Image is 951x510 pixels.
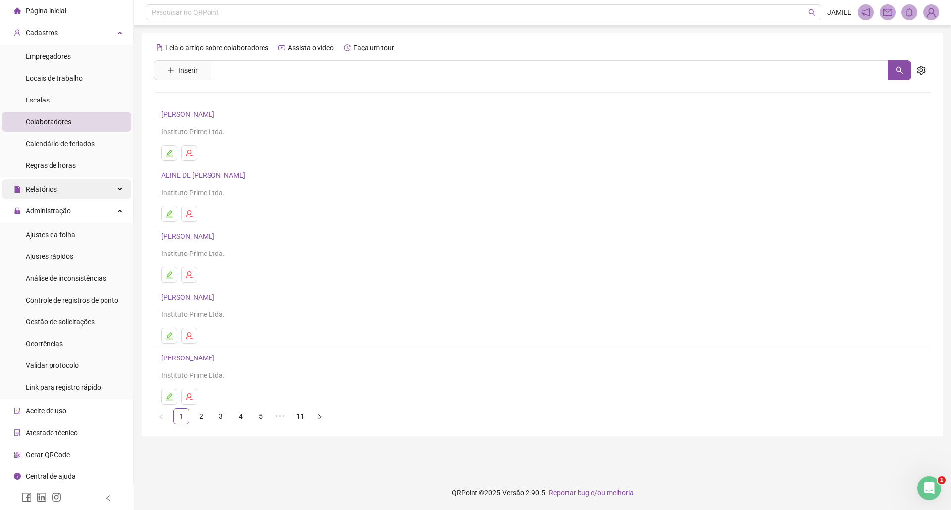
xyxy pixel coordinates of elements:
li: 11 [292,408,308,424]
span: setting [917,66,926,75]
footer: QRPoint © 2025 - 2.90.5 - [134,475,951,510]
span: linkedin [37,492,47,502]
li: 4 [233,408,249,424]
span: Cadastros [26,29,58,37]
span: Link para registro rápido [26,383,101,391]
span: info-circle [14,473,21,480]
span: right [317,414,323,420]
span: notification [861,8,870,17]
a: 2 [194,409,209,424]
span: solution [14,429,21,436]
span: user-add [14,29,21,36]
a: [PERSON_NAME] [161,232,217,240]
span: edit [165,271,173,279]
span: youtube [278,44,285,51]
span: user-delete [185,332,193,340]
span: facebook [22,492,32,502]
span: JAMILE [827,7,851,18]
a: 4 [233,409,248,424]
span: user-delete [185,149,193,157]
span: edit [165,149,173,157]
iframe: Intercom live chat [917,476,941,500]
span: Leia o artigo sobre colaboradores [165,44,268,51]
a: ALINE DE [PERSON_NAME] [161,171,248,179]
span: file [14,186,21,193]
span: ••• [272,408,288,424]
div: Instituto Prime Ltda. [161,126,923,137]
span: Central de ajuda [26,472,76,480]
span: left [158,414,164,420]
span: Ajustes rápidos [26,253,73,260]
span: Assista o vídeo [288,44,334,51]
span: user-delete [185,393,193,401]
span: Calendário de feriados [26,140,95,148]
div: Instituto Prime Ltda. [161,248,923,259]
span: Validar protocolo [26,361,79,369]
li: Página anterior [154,408,169,424]
span: Faça um tour [353,44,394,51]
span: Gerar QRCode [26,451,70,459]
li: 1 [173,408,189,424]
div: Instituto Prime Ltda. [161,370,923,381]
span: Aceite de uso [26,407,66,415]
span: Regras de horas [26,161,76,169]
button: left [154,408,169,424]
span: file-text [156,44,163,51]
span: Locais de trabalho [26,74,83,82]
span: Administração [26,207,71,215]
span: user-delete [185,210,193,218]
li: 3 [213,408,229,424]
span: search [808,9,816,16]
a: 3 [213,409,228,424]
button: Inserir [159,62,206,78]
span: mail [883,8,892,17]
div: Instituto Prime Ltda. [161,309,923,320]
span: edit [165,332,173,340]
span: edit [165,393,173,401]
img: 90348 [924,5,939,20]
a: [PERSON_NAME] [161,293,217,301]
span: user-delete [185,271,193,279]
a: 11 [293,409,308,424]
span: 1 [938,476,946,484]
span: Análise de inconsistências [26,274,106,282]
span: Colaboradores [26,118,71,126]
span: Ajustes da folha [26,231,75,239]
span: history [344,44,351,51]
div: Instituto Prime Ltda. [161,187,923,198]
span: Atestado técnico [26,429,78,437]
span: Versão [502,489,524,497]
span: edit [165,210,173,218]
span: Empregadores [26,52,71,60]
li: 2 [193,408,209,424]
span: Controle de registros de ponto [26,296,118,304]
a: 1 [174,409,189,424]
li: Próxima página [312,408,328,424]
span: bell [905,8,914,17]
span: search [896,66,903,74]
span: Inserir [178,65,198,76]
li: 5 [253,408,268,424]
span: audit [14,408,21,414]
a: 5 [253,409,268,424]
a: [PERSON_NAME] [161,354,217,362]
span: left [105,495,112,502]
li: 5 próximas páginas [272,408,288,424]
span: Reportar bug e/ou melhoria [549,489,634,497]
span: Página inicial [26,7,66,15]
span: home [14,7,21,14]
span: Ocorrências [26,340,63,348]
span: qrcode [14,451,21,458]
a: [PERSON_NAME] [161,110,217,118]
span: Relatórios [26,185,57,193]
button: right [312,408,328,424]
span: instagram [52,492,61,502]
span: Escalas [26,96,50,104]
span: lock [14,207,21,214]
span: Gestão de solicitações [26,318,95,326]
span: plus [167,67,174,74]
